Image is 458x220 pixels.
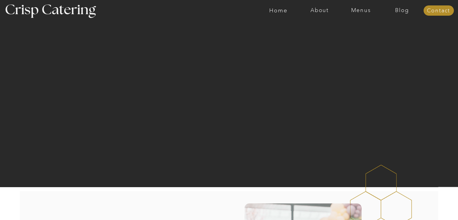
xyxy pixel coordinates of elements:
a: Home [258,8,299,14]
iframe: podium webchat widget bubble [398,190,458,220]
a: Menus [340,8,382,14]
a: Blog [382,8,423,14]
a: About [299,8,340,14]
a: Contact [423,8,454,14]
